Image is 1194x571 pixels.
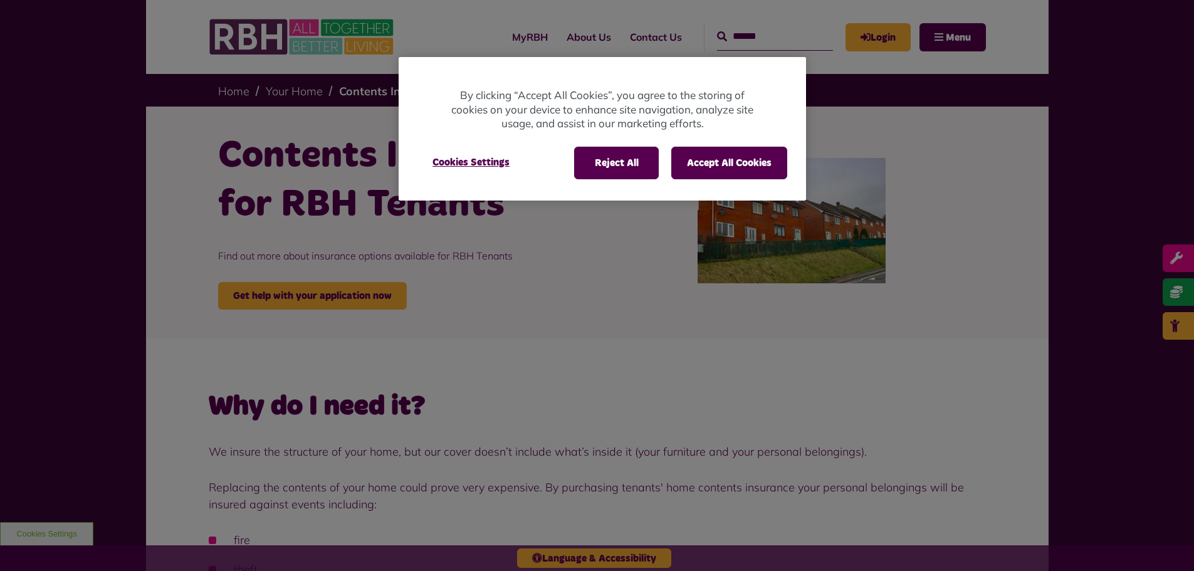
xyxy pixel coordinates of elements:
button: Cookies Settings [417,147,525,178]
button: Reject All [574,147,659,179]
button: Accept All Cookies [671,147,787,179]
div: Cookie banner [399,57,806,201]
div: Privacy [399,57,806,201]
p: By clicking “Accept All Cookies”, you agree to the storing of cookies on your device to enhance s... [449,88,756,131]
